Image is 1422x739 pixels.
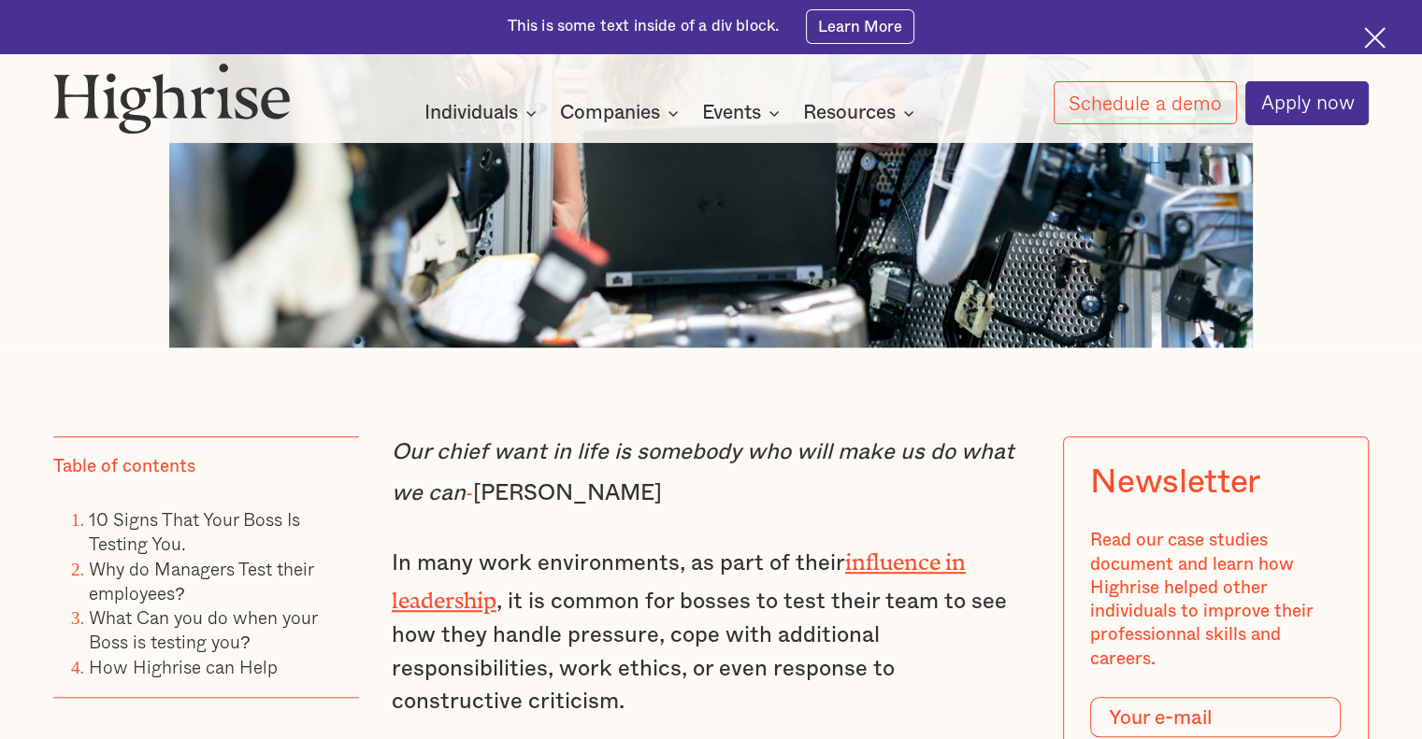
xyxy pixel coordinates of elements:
[1091,698,1342,738] input: Your e-mail
[89,555,313,606] a: Why do Managers Test their employees?
[53,63,291,135] img: Highrise logo
[89,653,278,680] a: How Highrise can Help
[806,9,915,43] a: Learn More
[424,102,518,124] div: Individuals
[1091,464,1260,503] div: Newsletter
[1091,530,1342,672] div: Read our case studies document and learn how Highrise helped other individuals to improve their p...
[392,436,1030,510] p: [PERSON_NAME]
[424,102,542,124] div: Individuals
[89,604,317,655] a: What Can you do when your Boss is testing you?
[702,102,785,124] div: Events
[392,441,1014,505] em: Our chief want in life is somebody who will make us do what we can
[1054,81,1237,124] a: Schedule a demo
[1364,27,1386,49] img: Cross icon
[508,16,780,37] div: This is some text inside of a div block.
[560,102,684,124] div: Companies
[53,455,195,478] div: Table of contents
[89,505,300,557] a: 10 Signs That Your Boss Is Testing You.
[803,102,896,124] div: Resources
[702,102,761,124] div: Events
[392,542,1030,719] p: In many work environments, as part of their , it is common for bosses to test their team to see h...
[560,102,660,124] div: Companies
[1245,81,1369,125] a: Apply now
[466,479,473,493] strong: -
[803,102,920,124] div: Resources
